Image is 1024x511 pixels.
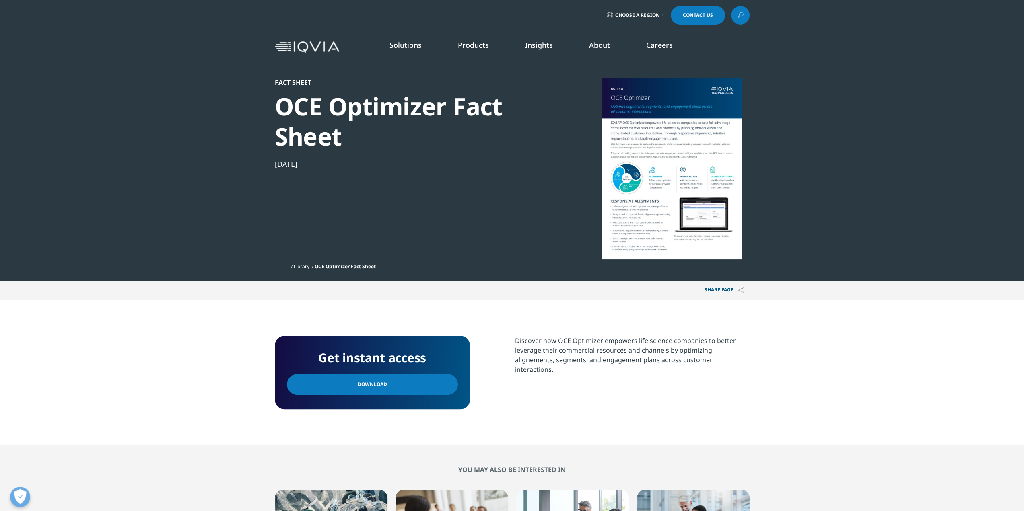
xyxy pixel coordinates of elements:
[698,281,750,300] p: Share PAGE
[342,28,750,66] nav: Primary
[275,159,551,169] div: [DATE]
[671,6,725,25] a: Contact Us
[738,287,744,293] img: Share PAGE
[615,12,660,18] span: Choose a Region
[287,348,458,368] h4: Get instant access
[275,466,750,474] h2: You may also be interested in
[589,40,610,50] a: About
[358,380,387,389] span: Download
[698,281,750,300] button: Share PAGEShare PAGE
[287,374,458,395] a: Download
[646,40,673,50] a: Careers
[683,13,713,18] span: Contact Us
[458,40,489,50] a: Products
[525,40,553,50] a: Insights
[389,40,422,50] a: Solutions
[315,263,376,270] span: OCE Optimizer Fact Sheet
[275,41,339,53] img: IQVIA Healthcare Information Technology and Pharma Clinical Research Company
[294,263,309,270] a: Library
[515,336,750,380] p: Discover how OCE Optimizer empowers life science companies to better leverage their commercial re...
[10,487,30,507] button: Open Preferences
[275,78,551,86] div: Fact Sheet
[275,91,551,152] div: OCE Optimizer Fact Sheet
